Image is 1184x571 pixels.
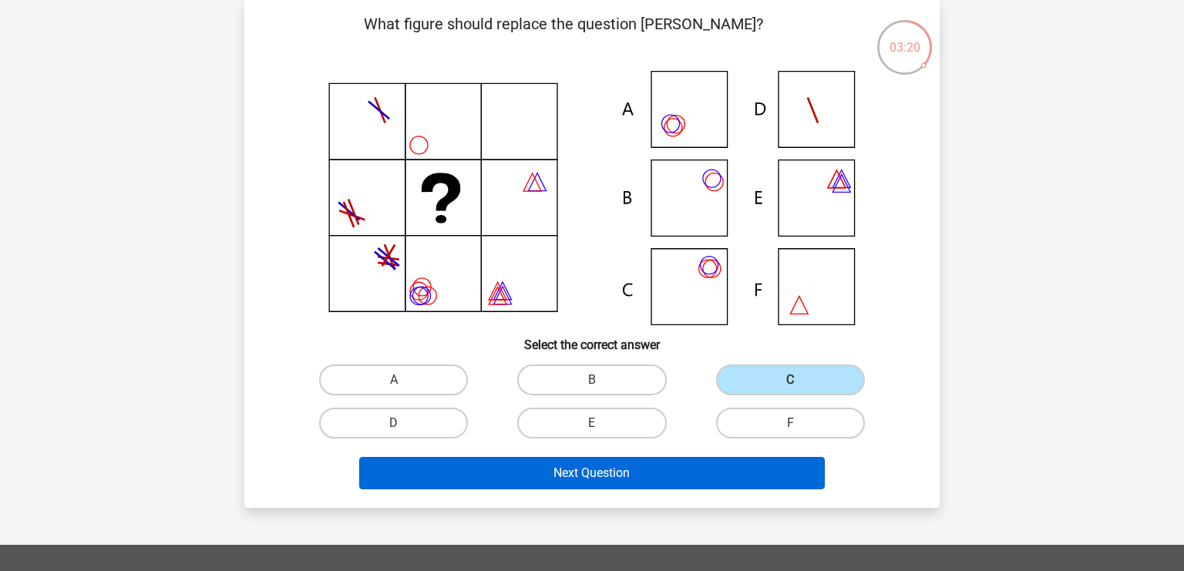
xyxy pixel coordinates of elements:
[359,457,826,489] button: Next Question
[517,408,666,438] label: E
[876,18,933,57] div: 03:20
[269,325,915,352] h6: Select the correct answer
[716,364,865,395] label: C
[319,364,468,395] label: A
[319,408,468,438] label: D
[269,12,857,59] p: What figure should replace the question [PERSON_NAME]?
[716,408,865,438] label: F
[517,364,666,395] label: B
